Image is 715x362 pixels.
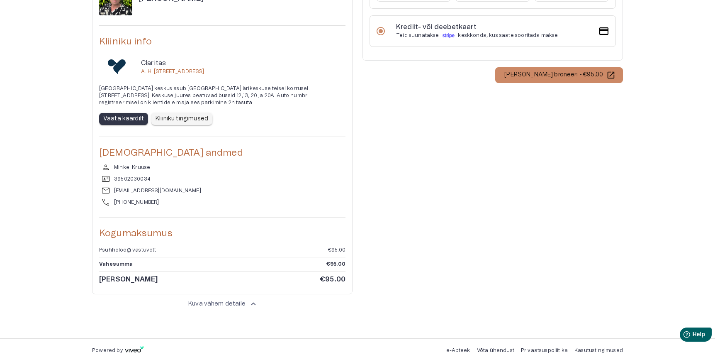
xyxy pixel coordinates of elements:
img: stripe payment method [441,32,457,39]
span: keyboard_arrow_up [249,299,258,308]
p: Kuva vähem detaile [188,300,246,308]
a: Privaatsuspoliitika [521,348,568,353]
p: Psühholoogi vastuvõtt [99,247,156,254]
p: Teid suunatakse [396,32,439,39]
p: keskkonda, kus saate sooritada makse [458,32,558,39]
p: Mihkel Kruuse [114,164,150,171]
h5: Kliiniku info [99,36,345,48]
h6: [PERSON_NAME] [99,275,158,284]
a: Kasutustingimused [574,348,623,353]
span: mail [101,186,111,196]
p: Vaata kaardilt [103,115,144,123]
p: A. H. [STREET_ADDRESS] [141,68,204,75]
h5: [DEMOGRAPHIC_DATA] andmed [99,147,345,159]
h6: €95.00 [320,275,345,284]
p: €95.00 [328,247,345,254]
a: e-Apteek [446,348,470,353]
p: [EMAIL_ADDRESS][DOMAIN_NAME] [114,187,201,194]
button: [PERSON_NAME] broneeri - €95.00 [495,67,623,83]
button: Vaata kaardilt [99,113,148,125]
p: Claritas [141,58,204,68]
p: Powered by [92,347,123,354]
span: person [101,162,111,172]
p: Vahesumma [99,261,133,268]
h5: Kogumaksumus [99,227,345,240]
p: Kliiniku tingimused [156,115,208,123]
span: id_card [101,174,111,184]
button: Kliiniku tingimused [151,113,212,125]
p: €95.00 [326,261,345,268]
span: [GEOGRAPHIC_DATA] keskus asub [GEOGRAPHIC_DATA] ärikeskuse teisel korrusel. [STREET_ADDRESS]. Kes... [99,86,310,105]
p: Võta ühendust [477,347,514,354]
button: Kuva vähem detailekeyboard_arrow_up [92,296,353,312]
p: 39502030034 [114,176,151,183]
p: [PHONE_NUMBER] [114,199,159,206]
span: call [101,197,111,207]
iframe: Help widget launcher [650,324,715,347]
p: [PERSON_NAME] broneeri - €95.00 [504,71,603,79]
h6: Krediit- või deebetkaart [396,22,558,32]
img: Claritas logo [108,58,126,75]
